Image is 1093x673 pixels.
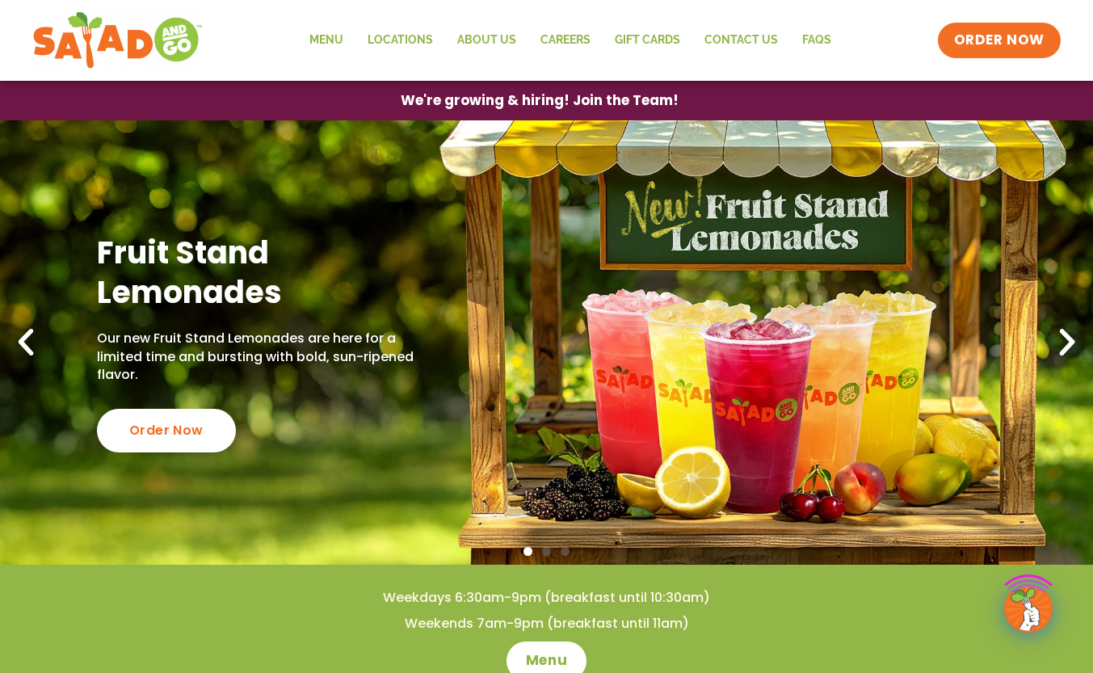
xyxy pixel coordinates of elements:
a: FAQs [790,22,843,59]
span: Go to slide 1 [523,547,532,556]
a: GIFT CARDS [603,22,692,59]
a: Careers [528,22,603,59]
span: Go to slide 3 [561,547,570,556]
span: Menu [526,651,567,671]
span: ORDER NOW [954,31,1045,50]
a: Menu [297,22,355,59]
a: Contact Us [692,22,790,59]
span: We're growing & hiring! Join the Team! [401,94,679,107]
div: Previous slide [8,325,44,360]
h4: Weekends 7am-9pm (breakfast until 11am) [32,615,1061,633]
a: Locations [355,22,445,59]
span: Go to slide 2 [542,547,551,556]
a: ORDER NOW [938,23,1061,58]
img: new-SAG-logo-768×292 [32,8,203,73]
p: Our new Fruit Stand Lemonades are here for a limited time and bursting with bold, sun-ripened fla... [97,330,426,384]
div: Order Now [97,409,236,452]
h4: Weekdays 6:30am-9pm (breakfast until 10:30am) [32,589,1061,607]
nav: Menu [297,22,843,59]
a: About Us [445,22,528,59]
a: We're growing & hiring! Join the Team! [376,82,703,120]
div: Next slide [1049,325,1085,360]
h2: Fruit Stand Lemonades [97,233,426,313]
